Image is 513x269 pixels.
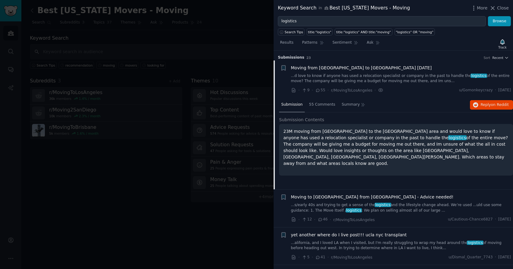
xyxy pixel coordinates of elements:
a: Moving to [GEOGRAPHIC_DATA] from [GEOGRAPHIC_DATA] - Advice needed! [291,194,454,200]
span: Results [280,40,293,45]
span: 41 [315,255,325,260]
span: u/Cautious-Chance6827 [448,217,493,222]
div: "logistics" OR "moving" [396,30,433,34]
button: Replyon Reddit [470,100,513,110]
span: on Reddit [491,103,509,107]
span: logistics [471,74,487,78]
a: title:"logistics" [307,28,333,35]
span: r/MovingToLosAngeles [331,88,373,93]
button: Close [489,5,509,11]
span: logistics [346,208,362,213]
a: ...alifornia, and I loved LA when I visited, but I'm really struggling to wrap my head around the... [291,240,511,251]
span: · [495,88,496,93]
button: Search Tips [278,28,304,35]
div: title:"logistics" AND title:"moving" [336,30,391,34]
span: 5 [302,255,309,260]
span: · [298,254,300,260]
span: Recent [492,56,503,60]
span: in [318,5,322,11]
a: title:"logistics" AND title:"moving" [335,28,392,35]
span: r/MovingToLosAngeles [333,218,375,222]
span: [DATE] [498,88,511,93]
span: 46 [318,217,328,222]
span: · [298,87,300,93]
a: Ask [365,38,382,50]
span: · [330,216,331,223]
span: 55 [315,88,325,93]
span: 23 [307,56,311,60]
button: Track [496,38,509,50]
span: logistics [467,241,483,245]
button: Browse [488,16,511,27]
span: · [314,216,315,223]
span: logistics [375,203,391,207]
span: Search Tips [285,30,303,34]
span: 12 [302,217,312,222]
a: ...s/early 40s and trying to get a sense of thelogisticsand the lifestyle change ahead. We’re use... [291,202,511,213]
span: More [477,5,488,11]
span: 55 Comments [309,102,335,107]
button: More [471,5,488,11]
a: Patterns [300,38,326,50]
div: title:"logistics" [308,30,331,34]
span: · [312,87,313,93]
span: · [374,87,376,93]
span: · [327,87,329,93]
span: u/Gomonkeycrazy [459,88,493,93]
span: [DATE] [498,217,511,222]
div: Sort [484,56,490,60]
span: · [327,254,329,260]
span: Submission s [278,55,304,60]
span: · [495,217,496,222]
span: Sentiment [333,40,352,45]
a: ...d love to know if anyone has used a relocation specialist or company in the past to handle the... [291,73,511,84]
input: Try a keyword related to your business [278,16,486,27]
span: logistics [448,135,467,140]
span: Submission [281,102,303,107]
span: Submission Contents [279,117,324,123]
a: Sentiment [330,38,360,50]
p: 23M moving from [GEOGRAPHIC_DATA] to the [GEOGRAPHIC_DATA] area and would love to know if anyone ... [283,128,509,167]
span: · [298,216,300,223]
a: Moving from [GEOGRAPHIC_DATA] to [GEOGRAPHIC_DATA] [DATE] [291,65,432,71]
div: Track [498,45,507,49]
div: Keyword Search Best [US_STATE] Movers - Moving [278,4,410,12]
a: "logistics" OR "moving" [395,28,435,35]
span: Patterns [302,40,317,45]
span: Ask [367,40,373,45]
a: yet another where do I live post!!! ucla nyc transplant [291,232,407,238]
span: [DATE] [498,255,511,260]
span: · [495,255,496,260]
span: Summary [342,102,360,107]
a: Results [278,38,296,50]
span: r/MovingToLosAngeles [331,255,373,260]
button: Recent [492,56,509,60]
span: Close [497,5,509,11]
span: 9 [302,88,309,93]
span: Reply [481,102,509,108]
span: · [312,254,313,260]
span: u/Dismal_Quarter_7743 [449,255,493,260]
